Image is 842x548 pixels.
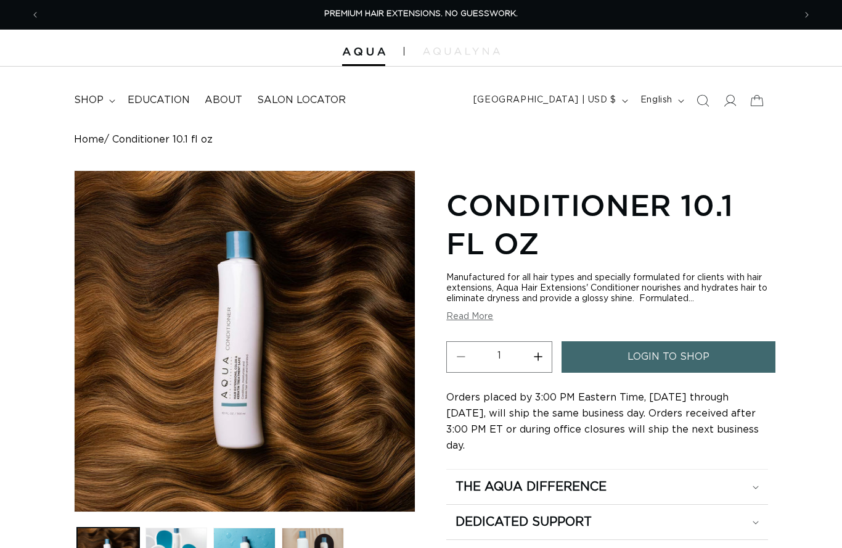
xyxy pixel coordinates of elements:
[446,470,768,504] summary: The Aqua Difference
[74,94,104,107] span: shop
[67,86,120,114] summary: shop
[562,341,775,373] a: login to shop
[74,134,768,146] nav: breadcrumbs
[324,10,518,18] span: PREMIUM HAIR EXTENSIONS. NO GUESSWORK.
[456,514,592,530] h2: Dedicated Support
[446,273,768,304] div: Manufactured for all hair types and specially formulated for clients with hair extensions, Aqua H...
[446,392,759,450] span: Orders placed by 3:00 PM Eastern Time, [DATE] through [DATE], will ship the same business day. Or...
[466,89,633,112] button: [GEOGRAPHIC_DATA] | USD $
[250,86,353,114] a: Salon Locator
[120,86,197,114] a: Education
[342,48,385,56] img: Aqua Hair Extensions
[257,94,346,107] span: Salon Locator
[128,94,190,107] span: Education
[446,186,768,263] h1: Conditioner 10.1 fl oz
[446,505,768,539] summary: Dedicated Support
[689,87,716,114] summary: Search
[197,86,250,114] a: About
[112,134,213,146] span: Conditioner 10.1 fl oz
[633,89,689,112] button: English
[423,48,500,55] img: aqualyna.com
[640,94,672,107] span: English
[627,341,709,373] span: login to shop
[74,134,104,146] a: Home
[473,94,616,107] span: [GEOGRAPHIC_DATA] | USD $
[446,312,493,322] button: Read More
[793,3,820,27] button: Next announcement
[205,94,242,107] span: About
[456,479,607,495] h2: The Aqua Difference
[22,3,49,27] button: Previous announcement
